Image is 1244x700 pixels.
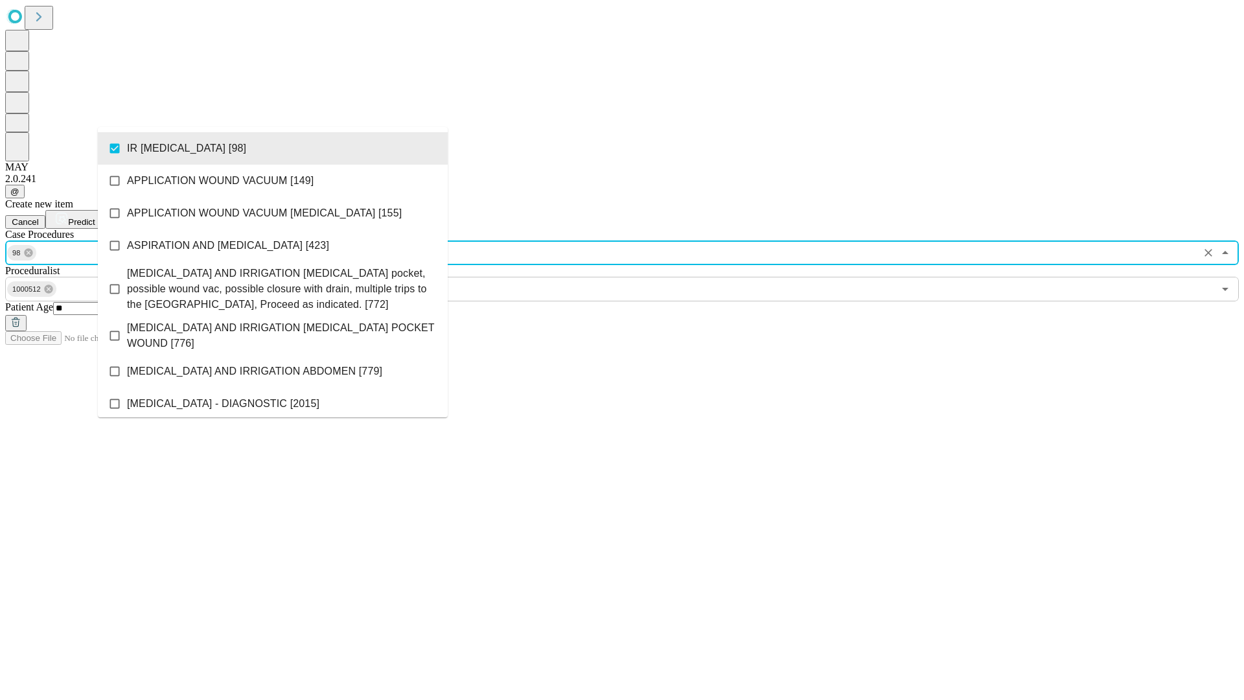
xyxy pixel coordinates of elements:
[1216,244,1234,262] button: Close
[5,185,25,198] button: @
[5,198,73,209] span: Create new item
[7,281,56,297] div: 1000512
[7,246,26,261] span: 98
[7,282,46,297] span: 1000512
[68,217,95,227] span: Predict
[5,173,1239,185] div: 2.0.241
[7,245,36,261] div: 98
[127,396,319,412] span: [MEDICAL_DATA] - DIAGNOSTIC [2015]
[127,173,314,189] span: APPLICATION WOUND VACUUM [149]
[127,320,437,351] span: [MEDICAL_DATA] AND IRRIGATION [MEDICAL_DATA] POCKET WOUND [776]
[1216,280,1234,298] button: Open
[5,265,60,276] span: Proceduralist
[10,187,19,196] span: @
[5,215,45,229] button: Cancel
[5,229,74,240] span: Scheduled Procedure
[127,141,246,156] span: IR [MEDICAL_DATA] [98]
[1199,244,1217,262] button: Clear
[127,364,382,379] span: [MEDICAL_DATA] AND IRRIGATION ABDOMEN [779]
[5,301,53,312] span: Patient Age
[127,238,329,253] span: ASPIRATION AND [MEDICAL_DATA] [423]
[127,205,402,221] span: APPLICATION WOUND VACUUM [MEDICAL_DATA] [155]
[5,161,1239,173] div: MAY
[127,266,437,312] span: [MEDICAL_DATA] AND IRRIGATION [MEDICAL_DATA] pocket, possible wound vac, possible closure with dr...
[12,217,39,227] span: Cancel
[45,210,105,229] button: Predict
